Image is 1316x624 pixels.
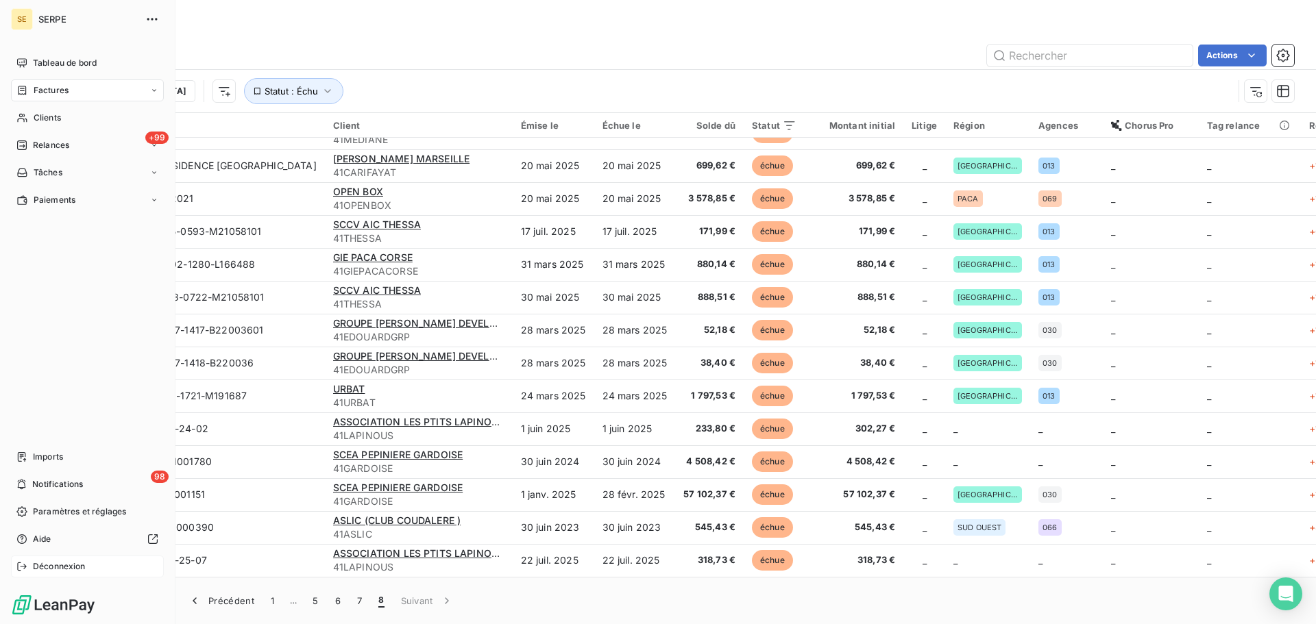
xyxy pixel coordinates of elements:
span: 3 578,85 € [813,192,895,205]
span: 066 [1043,523,1057,532]
span: Aide [33,533,51,545]
span: 1 797,53 € [813,389,895,403]
span: GROUPE [PERSON_NAME] DEVELOPPEMENT [333,317,544,329]
span: _ [1207,258,1211,270]
span: GIE PACA CORSE [333,251,413,263]
td: 31 mars 2025 [513,248,594,281]
span: _ [1038,423,1043,434]
span: _ [923,324,927,336]
span: 52,18 € [683,323,735,337]
span: [GEOGRAPHIC_DATA] [958,293,1018,301]
span: Factures [34,84,69,97]
div: Litige [912,120,937,131]
span: … [282,590,304,612]
span: échue [752,287,793,308]
td: 28 févr. 2025 [594,478,676,511]
div: Solde dû [683,120,735,131]
span: SCEA PEPINIERE GARDOISE [333,482,463,493]
span: _ [1111,554,1115,566]
span: _ [923,554,927,566]
td: 30 mai 2025 [594,281,676,314]
span: _ [1111,324,1115,336]
span: 030 [1043,490,1057,499]
span: 8 [378,594,384,608]
div: Émise le [521,120,586,131]
span: _ [1207,357,1211,369]
div: Client [333,120,504,131]
span: 41GARDOISE [333,462,504,475]
span: 3 578,85 € [683,192,735,205]
span: 069 [1043,195,1057,203]
span: _ [953,455,958,467]
span: _ [1111,225,1115,237]
span: _ [923,455,927,467]
td: 22 juil. 2025 [594,544,676,577]
span: RG-S1-013-23-05-0593-M21058101 [95,225,262,237]
td: 30 juin 2024 [513,445,594,478]
td: 17 juil. 2025 [594,215,676,248]
span: _ [1111,423,1115,434]
span: échue [752,419,793,439]
span: +99 [145,132,169,144]
span: 41ASLIC [333,527,504,541]
td: 31 mars 2025 [594,248,676,281]
a: Aide [11,528,164,550]
span: 013 [1043,293,1055,301]
span: 41GIEPACACORSE [333,264,504,278]
span: 41EDOUARDGRP [333,363,504,377]
button: Actions [1198,45,1267,66]
span: [PERSON_NAME] MARSEILLE [333,153,470,164]
div: Échue le [602,120,668,131]
span: Paramètres et réglages [33,506,126,518]
span: PACA [958,195,979,203]
span: [GEOGRAPHIC_DATA] [958,227,1018,236]
span: _ [1207,423,1211,434]
span: 171,99 € [813,225,895,238]
span: Déconnexion [33,560,86,573]
td: 20 mai 2025 [513,149,594,182]
span: SCCV AIC THESSA [333,284,421,296]
span: 545,43 € [813,521,895,534]
span: échue [752,221,793,242]
span: _ [1207,455,1211,467]
span: _ [1207,488,1211,500]
td: 17 juil. 2025 [513,215,594,248]
input: Rechercher [987,45,1193,66]
span: 030 [1043,326,1057,334]
span: 699,62 € [683,159,735,173]
div: Statut [752,120,796,131]
div: Agences [1038,120,1095,131]
span: _ [1111,258,1115,270]
td: 22 juil. 2025 [513,544,594,577]
span: RG-S2-030-24-07-1417-B22003601 [95,324,264,336]
span: _ [1111,488,1115,500]
span: _ [1111,390,1115,401]
div: Montant initial [813,120,895,131]
span: 41OPENBOX [333,199,504,212]
span: Tableau de bord [33,57,97,69]
span: [GEOGRAPHIC_DATA] [958,326,1018,334]
span: échue [752,550,793,571]
span: _ [923,192,927,204]
span: _ [923,258,927,270]
span: _ [1111,160,1115,171]
span: échue [752,155,793,176]
td: 20 mai 2025 [513,182,594,215]
td: 1 janv. 2025 [513,478,594,511]
span: ASSOCIATION LES PTITS LAPINOUS [333,416,505,427]
td: 28 mars 2025 [513,347,594,379]
span: 57 102,37 € [813,488,895,501]
span: Paiements [34,194,75,206]
td: 28 mars 2025 [594,314,676,347]
span: _ [1111,455,1115,467]
td: 20 mai 2025 [594,182,676,215]
span: _ [923,423,927,434]
span: 013 [1043,227,1055,236]
span: 41CARIFAYAT [333,166,504,179]
span: _ [923,357,927,369]
span: GROUPE [PERSON_NAME] DEVELOPPEMENT [333,350,544,362]
span: échue [752,386,793,406]
span: _ [1207,521,1211,533]
span: 318,73 € [683,553,735,567]
td: 30 mai 2025 [513,281,594,314]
